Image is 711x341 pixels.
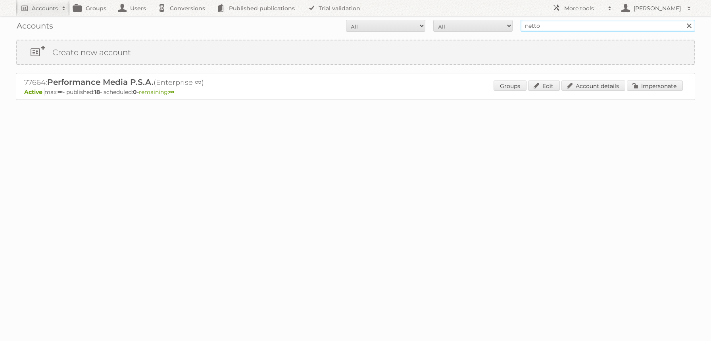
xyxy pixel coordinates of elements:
strong: 0 [133,88,137,96]
a: Account details [561,80,625,91]
h2: More tools [564,4,604,12]
strong: ∞ [58,88,63,96]
a: Groups [494,80,527,91]
a: Impersonate [627,80,683,91]
strong: 18 [94,88,100,96]
a: Edit [528,80,560,91]
h2: Accounts [32,4,58,12]
strong: ∞ [169,88,174,96]
span: Active [24,88,44,96]
a: Create new account [17,40,694,64]
p: max: - published: - scheduled: - [24,88,687,96]
span: remaining: [139,88,174,96]
span: Performance Media P.S.A. [47,77,154,87]
h2: 77664: (Enterprise ∞) [24,77,302,88]
h2: [PERSON_NAME] [632,4,683,12]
